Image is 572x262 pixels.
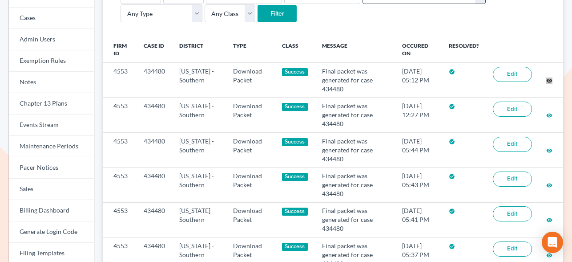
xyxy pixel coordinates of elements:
[546,147,552,154] i: visibility
[9,200,94,221] a: Billing Dashboard
[103,168,137,202] td: 4553
[226,63,275,98] td: Download Packet
[449,208,455,214] i: check_circle
[493,67,532,82] a: Edit
[546,252,552,258] i: visibility
[137,132,172,167] td: 434480
[493,137,532,152] a: Edit
[395,98,442,132] td: [DATE] 12:27 PM
[395,37,442,63] th: Occured On
[449,103,455,110] i: check_circle
[9,157,94,179] a: Pacer Notices
[9,72,94,93] a: Notes
[395,202,442,237] td: [DATE] 05:41 PM
[9,179,94,200] a: Sales
[315,202,395,237] td: Final packet was generated for case 434480
[103,63,137,98] td: 4553
[137,98,172,132] td: 434480
[282,68,308,76] div: Success
[442,37,486,63] th: Resolved?
[137,63,172,98] td: 434480
[449,69,455,75] i: check_circle
[172,202,226,237] td: [US_STATE] - Southern
[546,78,552,84] i: visibility
[226,37,275,63] th: Type
[103,98,137,132] td: 4553
[546,181,552,188] a: visibility
[9,221,94,243] a: Generate Login Code
[546,217,552,223] i: visibility
[137,37,172,63] th: Case ID
[449,139,455,145] i: check_circle
[395,132,442,167] td: [DATE] 05:44 PM
[137,168,172,202] td: 434480
[226,202,275,237] td: Download Packet
[103,202,137,237] td: 4553
[546,76,552,84] a: visibility
[172,37,226,63] th: District
[546,182,552,188] i: visibility
[282,243,308,251] div: Success
[137,202,172,237] td: 434480
[546,146,552,154] a: visibility
[226,168,275,202] td: Download Packet
[9,115,94,136] a: Events Stream
[282,173,308,181] div: Success
[493,242,532,257] a: Edit
[493,206,532,221] a: Edit
[9,8,94,29] a: Cases
[546,216,552,223] a: visibility
[103,132,137,167] td: 4553
[546,251,552,258] a: visibility
[395,168,442,202] td: [DATE] 05:43 PM
[493,172,532,187] a: Edit
[9,50,94,72] a: Exemption Rules
[315,132,395,167] td: Final packet was generated for case 434480
[542,232,563,253] div: Open Intercom Messenger
[315,63,395,98] td: Final packet was generated for case 434480
[282,208,308,216] div: Success
[315,168,395,202] td: Final packet was generated for case 434480
[172,168,226,202] td: [US_STATE] - Southern
[172,132,226,167] td: [US_STATE] - Southern
[315,37,395,63] th: Message
[493,102,532,117] a: Edit
[449,243,455,250] i: check_circle
[172,63,226,98] td: [US_STATE] - Southern
[546,111,552,119] a: visibility
[282,138,308,146] div: Success
[282,103,308,111] div: Success
[275,37,315,63] th: Class
[103,37,137,63] th: Firm ID
[9,29,94,50] a: Admin Users
[449,173,455,180] i: check_circle
[9,136,94,157] a: Maintenance Periods
[546,112,552,119] i: visibility
[172,98,226,132] td: [US_STATE] - Southern
[258,5,297,23] input: Filter
[226,98,275,132] td: Download Packet
[9,93,94,115] a: Chapter 13 Plans
[315,98,395,132] td: Final packet was generated for case 434480
[226,132,275,167] td: Download Packet
[395,63,442,98] td: [DATE] 05:12 PM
